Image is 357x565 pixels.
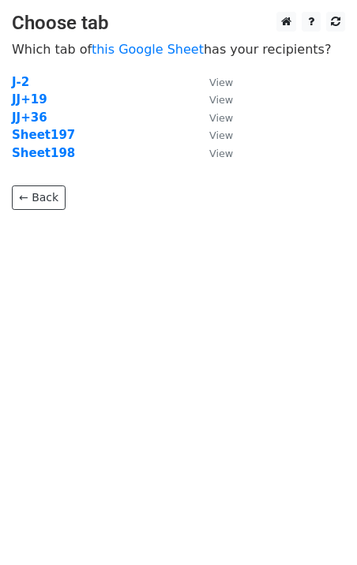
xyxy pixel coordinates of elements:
[12,41,345,58] p: Which tab of has your recipients?
[12,185,66,210] a: ← Back
[12,110,47,125] a: JJ+36
[209,129,233,141] small: View
[194,110,233,125] a: View
[12,75,29,89] a: J-2
[194,128,233,142] a: View
[194,75,233,89] a: View
[12,92,47,107] a: JJ+19
[92,42,204,57] a: this Google Sheet
[12,146,75,160] a: Sheet198
[209,94,233,106] small: View
[194,92,233,107] a: View
[209,148,233,159] small: View
[12,128,75,142] a: Sheet197
[12,12,345,35] h3: Choose tab
[209,112,233,124] small: View
[209,77,233,88] small: View
[194,146,233,160] a: View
